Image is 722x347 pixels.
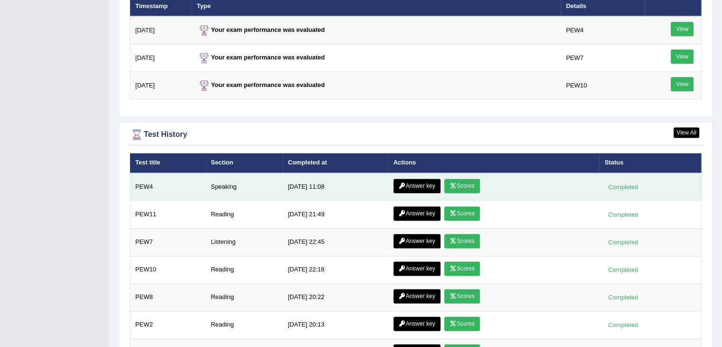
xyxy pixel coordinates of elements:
div: Test History [130,127,702,142]
a: Answer key [394,206,441,221]
a: Answer key [394,317,441,331]
a: View [671,77,694,91]
td: [DATE] 20:13 [282,311,388,338]
td: PEW10 [561,72,644,99]
div: Completed [605,292,642,302]
strong: Your exam performance was evaluated [197,54,325,61]
div: Completed [605,320,642,330]
div: Completed [605,210,642,220]
a: Scores [444,317,479,331]
a: Scores [444,206,479,221]
a: Scores [444,234,479,248]
a: Scores [444,289,479,303]
th: Section [206,153,282,173]
td: [DATE] 11:08 [282,173,388,201]
td: PEW10 [130,256,206,283]
a: View All [674,127,699,138]
td: [DATE] 22:45 [282,228,388,256]
td: PEW7 [130,228,206,256]
div: Completed [605,237,642,247]
td: Reading [206,311,282,338]
td: PEW4 [561,16,644,44]
td: PEW7 [561,44,644,72]
td: PEW11 [130,201,206,228]
th: Completed at [282,153,388,173]
td: PEW2 [130,311,206,338]
td: PEW8 [130,283,206,311]
div: Completed [605,182,642,192]
th: Test title [130,153,206,173]
a: Scores [444,261,479,276]
td: PEW4 [130,173,206,201]
td: Reading [206,256,282,283]
a: Answer key [394,261,441,276]
a: View [671,49,694,64]
a: Scores [444,179,479,193]
td: Listening [206,228,282,256]
th: Actions [388,153,600,173]
td: [DATE] [130,16,192,44]
div: Completed [605,265,642,275]
td: Speaking [206,173,282,201]
td: [DATE] 20:22 [282,283,388,311]
td: [DATE] [130,44,192,72]
a: Answer key [394,179,441,193]
a: View [671,22,694,36]
td: [DATE] 21:49 [282,201,388,228]
a: Answer key [394,234,441,248]
strong: Your exam performance was evaluated [197,81,325,88]
strong: Your exam performance was evaluated [197,26,325,33]
td: Reading [206,283,282,311]
td: [DATE] [130,72,192,99]
td: Reading [206,201,282,228]
th: Status [600,153,702,173]
td: [DATE] 22:18 [282,256,388,283]
a: Answer key [394,289,441,303]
